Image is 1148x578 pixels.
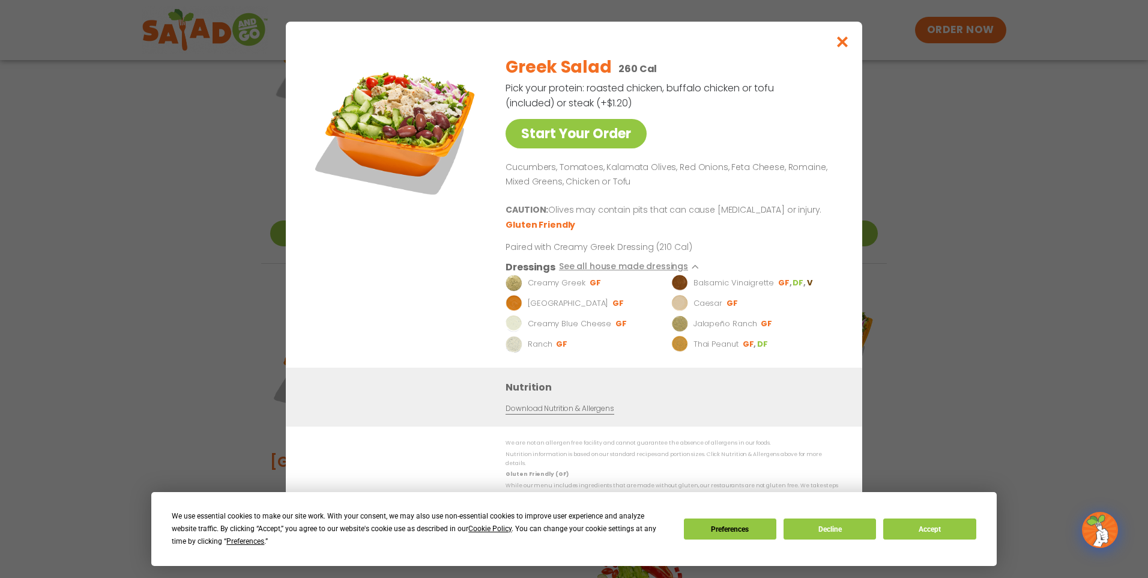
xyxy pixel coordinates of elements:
p: Ranch [528,338,552,350]
img: Dressing preview image for Jalapeño Ranch [671,315,688,332]
img: Dressing preview image for Ranch [506,336,522,353]
li: GF [778,278,793,288]
a: Download Nutrition & Allergens [506,403,614,415]
li: Gluten Friendly [506,219,577,231]
img: Dressing preview image for Caesar [671,295,688,312]
span: Preferences [226,537,264,546]
h3: Dressings [506,260,555,275]
img: Dressing preview image for Creamy Blue Cheese [506,315,522,332]
p: Pick your protein: roasted chicken, buffalo chicken or tofu (included) or steak (+$1.20) [506,81,776,111]
strong: Gluten Friendly (GF) [506,470,568,478]
p: Nutrition information is based on our standard recipes and portion sizes. Click Nutrition & Aller... [506,450,838,469]
p: Balsamic Vinaigrette [693,277,774,289]
img: Dressing preview image for Creamy Greek [506,275,522,291]
p: Thai Peanut [693,338,739,350]
p: Caesar [693,297,722,309]
div: Cookie Consent Prompt [151,492,997,566]
a: Start Your Order [506,119,647,148]
img: Featured product photo for Greek Salad [313,46,481,214]
h3: Nutrition [506,380,844,395]
button: Close modal [823,22,862,62]
img: Dressing preview image for Balsamic Vinaigrette [671,275,688,291]
p: Cucumbers, Tomatoes, Kalamata Olives, Red Onions, Feta Cheese, Romaine, Mixed Greens, Chicken or ... [506,160,833,189]
li: GF [727,298,739,309]
p: While our menu includes ingredients that are made without gluten, our restaurants are not gluten ... [506,481,838,500]
li: GF [761,318,773,329]
button: Decline [784,519,876,540]
p: Olives may contain pits that can cause [MEDICAL_DATA] or injury. [506,203,833,218]
img: Dressing preview image for BBQ Ranch [506,295,522,312]
p: Jalapeño Ranch [693,318,757,330]
b: CAUTION: [506,204,548,216]
li: GF [615,318,628,329]
p: 260 Cal [618,61,657,76]
p: [GEOGRAPHIC_DATA] [528,297,608,309]
li: GF [743,339,757,350]
li: V [807,278,814,288]
li: GF [590,278,602,288]
img: Dressing preview image for Thai Peanut [671,336,688,353]
li: DF [793,278,806,288]
p: Creamy Greek [528,277,585,289]
button: Accept [883,519,976,540]
li: GF [612,298,625,309]
span: Cookie Policy [468,525,512,533]
div: We use essential cookies to make our site work. With your consent, we may also use non-essential ... [172,510,669,548]
h2: Greek Salad [506,55,611,80]
li: DF [757,339,769,350]
p: Creamy Blue Cheese [528,318,611,330]
p: We are not an allergen free facility and cannot guarantee the absence of allergens in our foods. [506,439,838,448]
li: GF [556,339,569,350]
img: wpChatIcon [1083,513,1117,547]
p: Paired with Creamy Greek Dressing (210 Cal) [506,241,728,254]
button: Preferences [684,519,776,540]
button: See all house made dressings [559,260,705,275]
